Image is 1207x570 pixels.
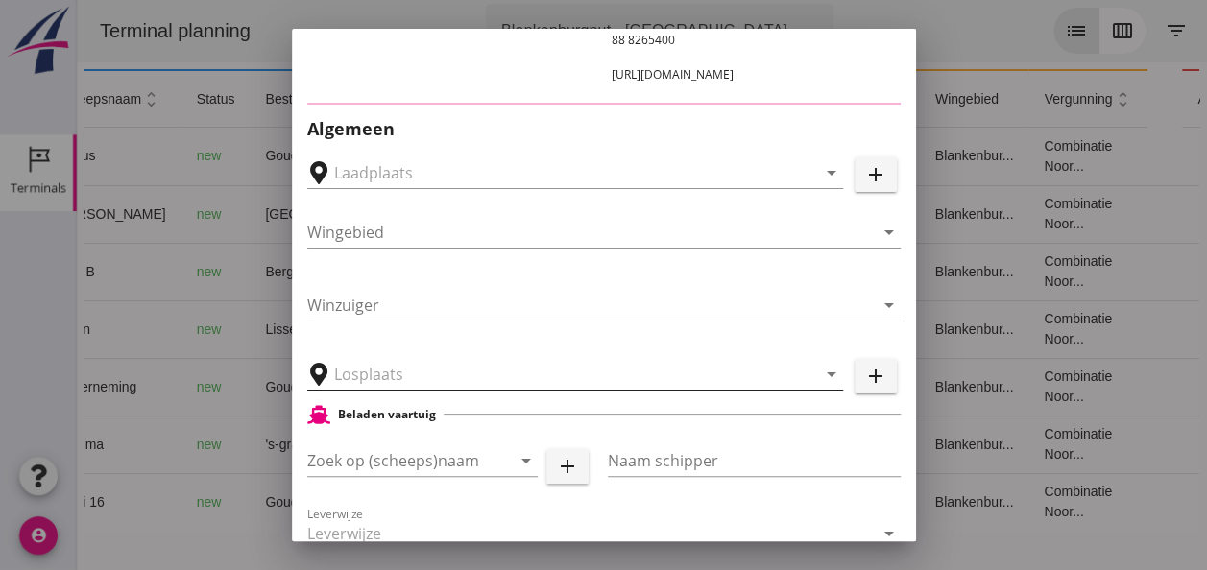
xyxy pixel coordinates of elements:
td: 18 [697,128,843,185]
td: Combinatie Noor... [952,128,1071,185]
th: hoeveelheid [399,70,505,128]
th: cumulatief [505,70,600,128]
td: Filling sand [600,416,697,473]
td: Blankenbur... [843,128,953,185]
i: add [864,365,887,388]
i: arrow_drop_down [820,363,843,386]
div: Terminal planning [8,17,189,44]
td: new [105,128,174,185]
td: Filling sand [600,300,697,358]
small: m3 [437,209,452,221]
td: Combinatie Noor... [952,473,1071,531]
input: Laadplaats [334,157,789,188]
i: unfold_more [1035,89,1055,109]
td: Blankenbur... [843,416,953,473]
i: directions_boat [236,380,250,393]
td: 18 [697,243,843,300]
td: new [105,473,174,531]
i: arrow_drop_down [722,19,745,42]
i: add [864,163,887,186]
span: vergunning [967,91,1055,107]
div: Gouda [188,146,350,166]
td: 18 [697,185,843,243]
i: directions_boat [336,207,350,221]
div: 's-gravendeel [188,435,350,455]
div: [GEOGRAPHIC_DATA] [188,204,350,225]
td: new [105,243,174,300]
td: Combinatie Noor... [952,416,1071,473]
td: Blankenbur... [843,185,953,243]
i: filter_list [1088,19,1111,42]
td: 480 [399,300,505,358]
td: Filling sand [600,243,697,300]
i: calendar_view_week [1034,19,1057,42]
i: add [556,455,579,478]
i: arrow_drop_down [515,449,538,472]
td: 541 [399,243,505,300]
td: new [105,300,174,358]
td: 18 [697,416,843,473]
h2: Algemeen [307,116,901,142]
small: m3 [437,267,452,278]
td: Blankenbur... [843,358,953,416]
td: Blankenbur... [843,473,953,531]
td: Ontzilt oph.zan... [600,473,697,531]
input: Zoek op (scheeps)naam [307,445,484,476]
input: Naam schipper [608,445,901,476]
th: acties [1105,70,1174,128]
td: new [105,416,174,473]
td: Blankenbur... [843,300,953,358]
td: Ontzilt oph.zan... [600,128,697,185]
div: Lisse [188,320,350,340]
td: Filling sand [600,185,697,243]
td: 994 [399,416,505,473]
small: m3 [437,151,452,162]
i: directions_boat [277,265,290,278]
div: Bergambacht [188,262,350,282]
input: Wingebied [307,217,874,248]
td: Blankenbur... [843,243,953,300]
i: arrow_drop_down [878,294,901,317]
i: directions_boat [236,495,250,509]
th: wingebied [843,70,953,128]
th: status [105,70,174,128]
span: product [616,91,682,107]
span: vak/bunker/silo [712,91,828,107]
div: Gouda [188,377,350,397]
td: 1231 [399,358,505,416]
i: arrow_drop_down [820,161,843,184]
i: unfold_more [662,89,682,109]
i: arrow_drop_down [878,221,901,244]
i: unfold_more [64,89,84,109]
td: 999 [399,128,505,185]
td: new [105,358,174,416]
i: list [988,19,1011,42]
td: 18 [697,300,843,358]
small: m3 [437,324,452,336]
small: m3 [445,497,460,509]
i: directions_boat [236,150,250,163]
td: 1298 [399,473,505,531]
td: Combinatie Noor... [952,358,1071,416]
td: 18 [697,473,843,531]
td: Combinatie Noor... [952,300,1071,358]
i: arrow_drop_down [878,522,901,545]
td: Combinatie Noor... [952,243,1071,300]
td: Combinatie Noor... [952,185,1071,243]
small: m3 [437,439,452,451]
i: directions_boat [228,322,241,336]
i: unfold_more [808,89,828,109]
input: Winzuiger [307,290,874,321]
small: m3 [445,382,460,393]
div: Gouda [188,492,350,512]
td: Ontzilt oph.zan... [600,358,697,416]
td: 718 [399,185,505,243]
i: directions_boat [277,438,290,451]
input: Losplaats [334,359,789,390]
th: bestemming [173,70,365,128]
td: new [105,185,174,243]
h2: Beladen vaartuig [338,406,436,423]
div: Blankenburgput - [GEOGRAPHIC_DATA] [424,19,711,42]
td: 18 [697,358,843,416]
